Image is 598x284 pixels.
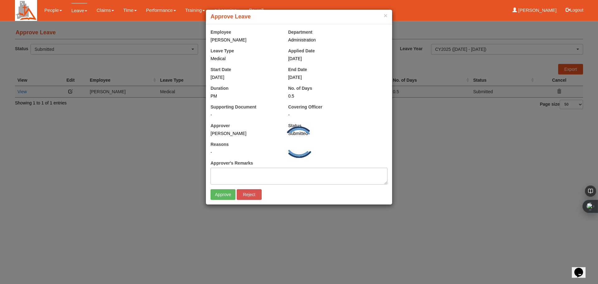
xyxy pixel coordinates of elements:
div: [DATE] [288,74,356,80]
div: Administration [288,37,387,43]
label: Approver [211,123,230,129]
div: PM [211,93,279,99]
input: Reject [237,189,262,200]
div: 0.5 [288,93,356,99]
div: Submitted [288,130,356,137]
input: Approve [211,189,235,200]
div: [PERSON_NAME] [211,130,279,137]
button: × [384,12,387,19]
div: - [211,149,310,155]
label: Applied Date [288,48,315,54]
div: [DATE] [288,55,356,62]
div: [DATE] [211,74,279,80]
label: Status [288,123,301,129]
label: Department [288,29,312,35]
label: Leave Type [211,48,234,54]
label: Reasons [211,141,229,147]
label: Duration [211,85,229,91]
label: End Date [288,66,307,73]
label: Start Date [211,66,231,73]
b: Approve Leave [211,13,251,20]
div: - [211,112,279,118]
label: Approver's Remarks [211,160,253,166]
div: [PERSON_NAME] [211,37,279,43]
label: Covering Officer [288,104,322,110]
label: Supporting Document [211,104,256,110]
label: No. of Days [288,85,312,91]
label: Employee [211,29,231,35]
div: - [288,112,387,118]
iframe: chat widget [572,259,592,278]
div: Medical [211,55,279,62]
